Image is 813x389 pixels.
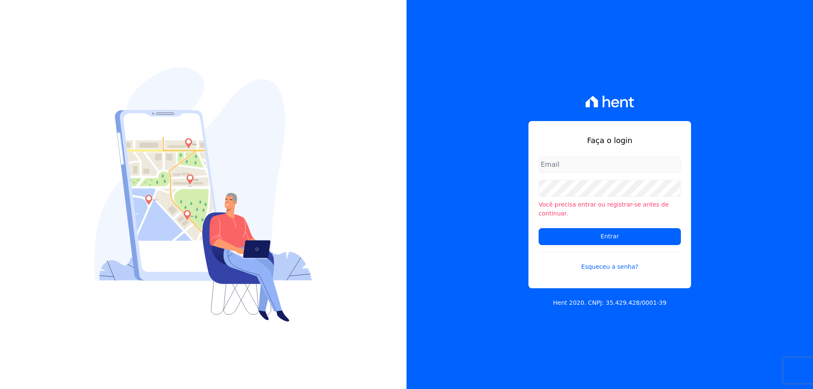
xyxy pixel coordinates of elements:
input: Email [539,156,681,173]
input: Entrar [539,228,681,245]
img: Login [94,67,312,322]
a: Esqueceu a senha? [539,252,681,271]
h1: Faça o login [539,135,681,146]
p: Hent 2020. CNPJ: 35.429.428/0001-39 [553,298,666,307]
li: Você precisa entrar ou registrar-se antes de continuar. [539,200,681,218]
